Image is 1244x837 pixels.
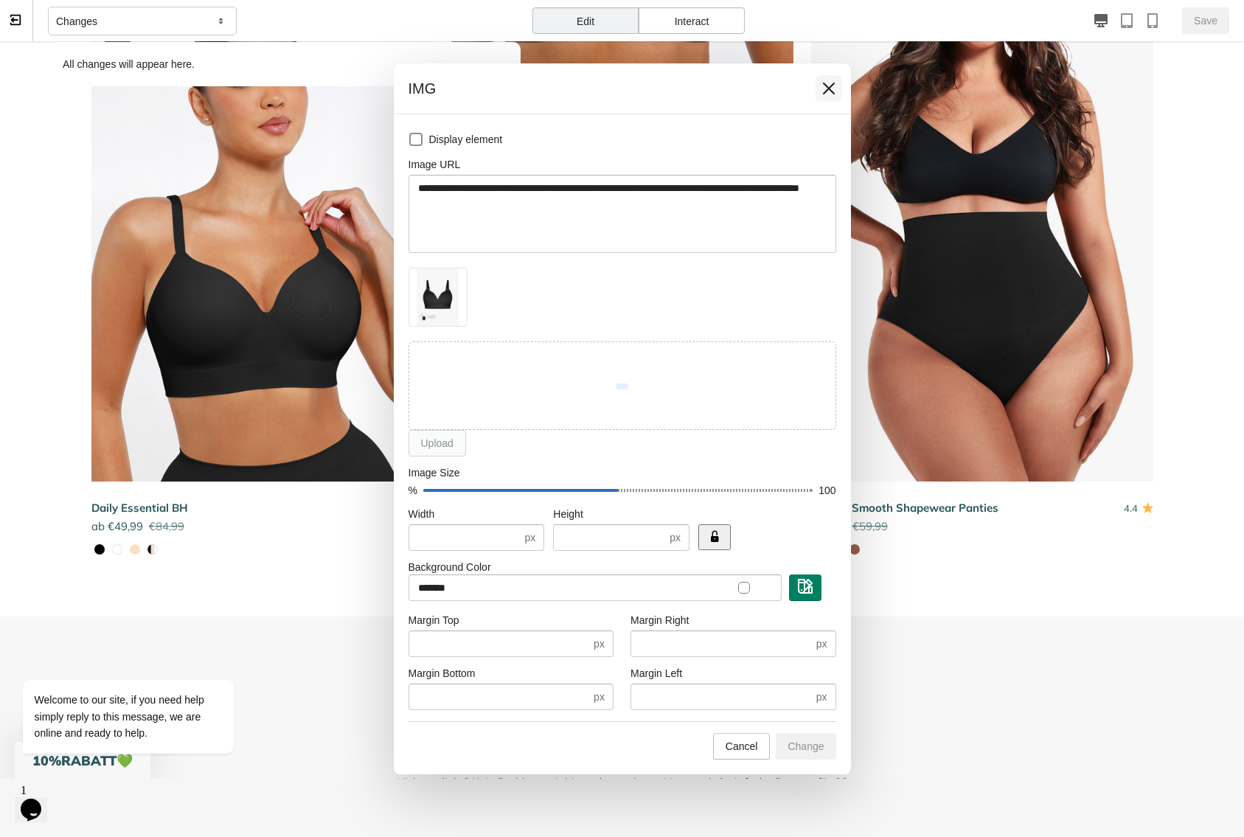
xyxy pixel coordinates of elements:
[15,778,62,822] iframe: chat widget
[91,476,143,494] sale-price: ab €49,99
[816,635,827,653] div: px
[670,529,681,546] div: px
[429,132,503,147] span: Display element
[764,459,793,475] a: 4.74.7 von 5.0 Sternen
[15,701,150,737] div: 10%RABATT💚
[149,476,184,494] compare-at-price: €84,99
[816,688,827,706] div: px
[404,459,434,475] a: 4.84.8 von 5.0 Sternen
[451,476,487,494] sale-price: €24,99
[383,732,862,785] p: Nicht verliebt? Kein Problem, wir bieten kostenlosen Umtausch & einfache Retoure für 30 Tage.
[409,666,476,681] label: Margin Bottom
[630,666,682,681] label: Margin Left
[409,157,461,172] label: Image URL
[1124,459,1138,475] span: 4.4
[493,476,528,494] compare-at-price: €39,99
[811,476,847,494] sale-price: €34,99
[61,711,133,728] span: RABATT💚
[409,483,417,498] div: %
[594,635,605,653] div: px
[91,459,188,473] a: Daily Essential BH
[602,634,643,652] p: 30 Tage
[15,546,280,771] iframe: chat widget
[409,613,459,628] label: Margin Top
[32,711,61,728] span: 10%
[1124,459,1153,475] a: 4.44.4 von 5.0 Sternen
[713,733,771,760] button: Cancel
[409,465,460,480] label: Image Size
[630,613,689,628] label: Margin Right
[417,268,458,326] img: Preview
[409,507,435,521] label: Width
[819,483,835,498] p: 100
[811,459,998,473] a: Instant Smooth Shapewear Panties
[798,579,813,594] img: text
[477,670,768,709] p: Wohlfühl Garantie
[594,688,605,706] div: px
[553,507,583,521] label: Height
[709,530,720,542] img: Unlock
[789,574,821,601] button: text
[726,740,758,752] span: Cancel
[525,529,536,546] div: px
[404,459,418,475] span: 4.8
[852,476,888,494] compare-at-price: €59,99
[451,459,655,473] a: Everyday Essential Maxi Slip (Shaping)
[409,561,491,573] label: Background Color
[764,459,778,475] span: 4.7
[409,78,801,99] h2: IMG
